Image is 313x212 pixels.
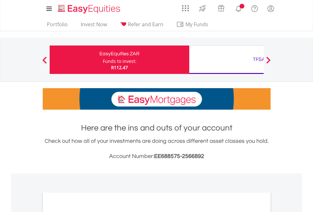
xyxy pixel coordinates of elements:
div: EasyEquities ZAR [53,49,185,58]
button: Next [262,60,275,66]
h3: Account Number: [43,152,271,161]
img: thrive-v2.svg [197,3,208,13]
img: grid-menu-icon.svg [182,5,189,12]
a: Notifications [230,2,247,14]
a: My Profile [263,2,279,15]
a: Vouchers [212,2,230,13]
a: Invest Now [78,21,110,31]
img: vouchers-v2.svg [216,3,226,13]
span: R112.47 [111,64,128,70]
div: Funds to invest: [103,58,136,64]
img: EasyMortage Promotion Banner [43,88,271,110]
a: Refer and Earn [117,21,166,31]
button: Previous [38,60,51,66]
img: EasyEquities_Logo.png [57,4,123,14]
span: EE688575-2566892 [154,153,204,159]
span: My Funds [176,20,218,28]
a: Portfolio [44,21,70,31]
a: AppsGrid [178,2,193,12]
div: Check out how all of your investments are doing across different asset classes you hold. [43,137,271,161]
a: Home page [55,2,123,14]
a: FAQ's and Support [247,2,263,14]
span: Refer and Earn [128,21,163,28]
h1: Here are the ins and outs of your account [43,122,271,134]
